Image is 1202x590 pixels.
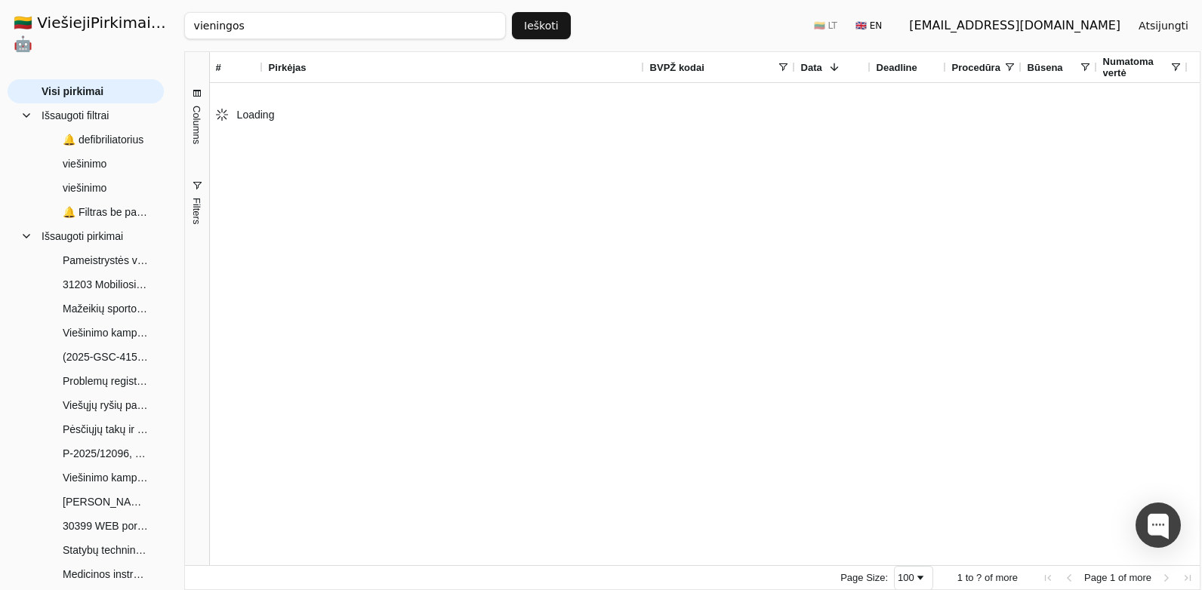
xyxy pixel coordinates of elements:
[1160,572,1173,584] div: Next Page
[63,201,149,223] span: 🔔 Filtras be pavadinimo
[63,346,149,368] span: (2025-GSC-415) Personalo valdymo sistemos nuomos ir kitos paslaugos
[1028,62,1063,73] span: Būsena
[1042,572,1054,584] div: First Page
[63,152,106,175] span: viešinimo
[877,62,917,73] span: Deadline
[63,563,149,585] span: Medicinos instrumentų pirkimas I (10744)
[191,106,202,144] span: Columns
[650,62,704,73] span: BVPŽ kodai
[1126,12,1200,39] button: Atsijungti
[63,128,143,151] span: 🔔 defibriliatorius
[909,17,1120,35] div: [EMAIL_ADDRESS][DOMAIN_NAME]
[1129,572,1151,583] span: more
[42,80,103,103] span: Visi pirkimai
[63,273,149,296] span: 31203 Mobiliosios programėlės, interneto svetainės ir interneto parduotuvės sukūrimas su vystymo ...
[840,572,888,583] div: Page Size:
[894,566,933,590] div: Page Size
[216,62,221,73] span: #
[1182,572,1194,584] div: Last Page
[1110,572,1115,583] span: 1
[63,394,149,416] span: Viešųjų ryšių paslaugos
[63,466,149,489] span: Viešinimo kampanija "Persėsk į elektromobilį"
[63,297,149,320] span: Mažeikių sporto ir pramogų centro Sedos g. 55, Mažeikiuose statybos valdymo, įskaitant statybos t...
[1084,572,1107,583] span: Page
[63,370,149,392] span: Problemų registravimo ir administravimo informacinės sistemos sukūrimo, įdiegimo, palaikymo ir ap...
[63,442,149,465] span: P-2025/12096, Mokslo paskirties modulinio pastato (gaminio) lopšelio-darželio Nidos g. 2A, Dercek...
[995,572,1018,583] span: more
[63,418,149,441] span: Pėsčiųjų takų ir automobilių stovėjimo aikštelių sutvarkymo darbai.
[237,109,275,121] span: Loading
[846,14,891,38] button: 🇬🇧 EN
[63,515,149,537] span: 30399 WEB portalų programavimo ir konsultavimo paslaugos
[985,572,993,583] span: of
[63,249,149,272] span: Pameistrystės viešinimo Lietuvoje komunikacijos strategijos įgyvendinimas
[1118,572,1126,583] span: of
[191,198,202,224] span: Filters
[1063,572,1075,584] div: Previous Page
[63,539,149,561] span: Statybų techninės priežiūros paslaugos
[269,62,307,73] span: Pirkėjas
[898,572,914,583] div: 100
[1103,56,1170,78] span: Numatoma vertė
[957,572,963,583] span: 1
[966,572,974,583] span: to
[184,12,506,39] input: Greita paieška...
[952,62,1000,73] span: Procedūra
[63,177,106,199] span: viešinimo
[42,104,109,127] span: Išsaugoti filtrai
[63,490,149,513] span: [PERSON_NAME] valdymo informacinė sistema / Asset management information system
[63,321,149,344] span: Viešinimo kampanija "Persėsk į elektromobilį"
[42,225,123,247] span: Išsaugoti pirkimai
[976,572,982,583] span: ?
[512,12,571,39] button: Ieškoti
[801,62,822,73] span: Data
